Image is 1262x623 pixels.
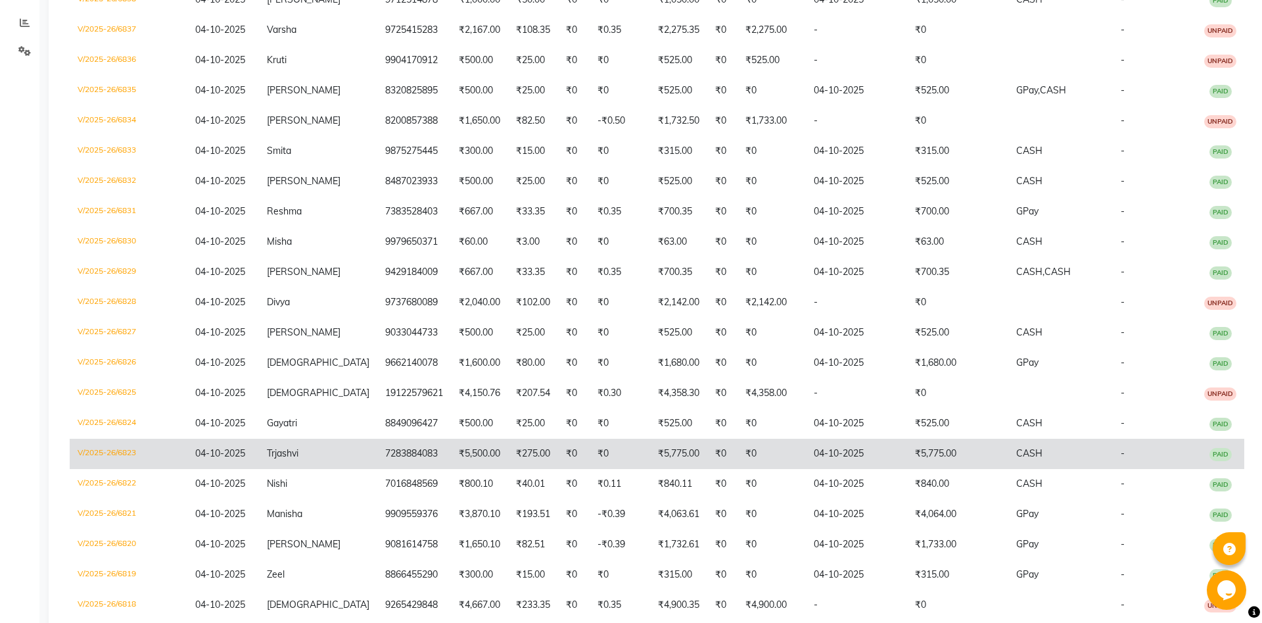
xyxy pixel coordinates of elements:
[267,387,369,399] span: [DEMOGRAPHIC_DATA]
[806,499,907,530] td: 04-10-2025
[1209,206,1232,219] span: PAID
[451,257,508,287] td: ₹667.00
[508,439,558,469] td: ₹275.00
[737,469,806,499] td: ₹0
[907,227,1008,257] td: ₹63.00
[1207,570,1249,610] iframe: chat widget
[806,197,907,227] td: 04-10-2025
[737,15,806,45] td: ₹2,275.00
[451,15,508,45] td: ₹2,167.00
[451,439,508,469] td: ₹5,500.00
[737,348,806,378] td: ₹0
[70,287,187,318] td: V/2025-26/6828
[806,136,907,166] td: 04-10-2025
[707,15,737,45] td: ₹0
[650,439,707,469] td: ₹5,775.00
[907,499,1008,530] td: ₹4,064.00
[558,439,590,469] td: ₹0
[451,136,508,166] td: ₹300.00
[508,197,558,227] td: ₹33.35
[737,106,806,136] td: ₹1,733.00
[737,318,806,348] td: ₹0
[558,197,590,227] td: ₹0
[1209,418,1232,431] span: PAID
[558,15,590,45] td: ₹0
[1121,114,1125,126] span: -
[195,296,245,308] span: 04-10-2025
[806,530,907,560] td: 04-10-2025
[451,348,508,378] td: ₹1,600.00
[267,114,340,126] span: [PERSON_NAME]
[1016,236,1042,247] span: CASH
[1016,478,1042,489] span: CASH
[195,84,245,96] span: 04-10-2025
[806,106,907,136] td: -
[70,166,187,197] td: V/2025-26/6832
[907,197,1008,227] td: ₹700.00
[650,499,707,530] td: ₹4,063.61
[907,439,1008,469] td: ₹5,775.00
[377,166,451,197] td: 8487023933
[707,227,737,257] td: ₹0
[267,175,340,187] span: [PERSON_NAME]
[707,257,737,287] td: ₹0
[195,54,245,66] span: 04-10-2025
[907,136,1008,166] td: ₹315.00
[508,257,558,287] td: ₹33.35
[806,348,907,378] td: 04-10-2025
[650,348,707,378] td: ₹1,680.00
[737,197,806,227] td: ₹0
[195,114,245,126] span: 04-10-2025
[451,106,508,136] td: ₹1,650.00
[806,45,907,76] td: -
[70,318,187,348] td: V/2025-26/6827
[267,24,296,36] span: Varsha
[590,45,650,76] td: ₹0
[451,197,508,227] td: ₹667.00
[195,24,245,36] span: 04-10-2025
[1016,205,1039,217] span: GPay
[1209,145,1232,159] span: PAID
[590,499,650,530] td: -₹0.39
[558,45,590,76] td: ₹0
[1121,84,1125,96] span: -
[590,318,650,348] td: ₹0
[1209,176,1232,189] span: PAID
[806,409,907,439] td: 04-10-2025
[1121,508,1125,520] span: -
[650,318,707,348] td: ₹525.00
[508,469,558,499] td: ₹40.01
[737,136,806,166] td: ₹0
[1121,387,1125,399] span: -
[508,318,558,348] td: ₹25.00
[1040,84,1066,96] span: CASH
[707,318,737,348] td: ₹0
[377,469,451,499] td: 7016848569
[590,15,650,45] td: ₹0.35
[508,409,558,439] td: ₹25.00
[1016,326,1042,338] span: CASH
[70,76,187,106] td: V/2025-26/6835
[195,387,245,399] span: 04-10-2025
[707,45,737,76] td: ₹0
[1016,266,1044,278] span: CASH,
[1121,447,1125,459] span: -
[1209,327,1232,340] span: PAID
[558,287,590,318] td: ₹0
[707,287,737,318] td: ₹0
[508,15,558,45] td: ₹108.35
[806,76,907,106] td: 04-10-2025
[590,287,650,318] td: ₹0
[590,469,650,499] td: ₹0.11
[70,106,187,136] td: V/2025-26/6834
[650,45,707,76] td: ₹525.00
[558,76,590,106] td: ₹0
[267,84,340,96] span: [PERSON_NAME]
[558,409,590,439] td: ₹0
[590,378,650,409] td: ₹0.30
[806,469,907,499] td: 04-10-2025
[590,136,650,166] td: ₹0
[737,45,806,76] td: ₹525.00
[195,145,245,157] span: 04-10-2025
[1121,296,1125,308] span: -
